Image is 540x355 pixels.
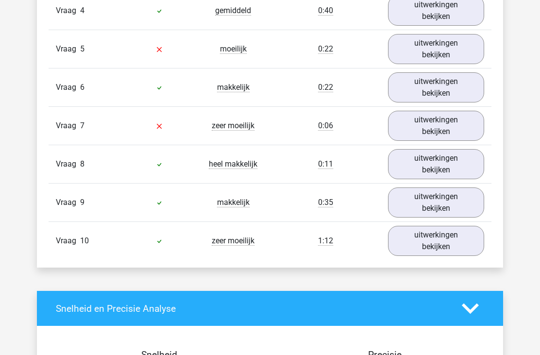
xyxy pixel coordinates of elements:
span: Vraag [56,120,80,132]
span: 0:22 [318,44,333,54]
span: Vraag [56,158,80,170]
a: uitwerkingen bekijken [388,226,484,256]
span: 6 [80,83,84,92]
span: 5 [80,44,84,53]
span: gemiddeld [215,6,251,16]
span: moeilijk [220,44,247,54]
h4: Snelheid en Precisie Analyse [56,303,447,314]
a: uitwerkingen bekijken [388,34,484,64]
span: Vraag [56,5,80,17]
span: 10 [80,236,89,245]
a: uitwerkingen bekijken [388,187,484,218]
span: 0:40 [318,6,333,16]
span: Vraag [56,197,80,208]
span: 0:06 [318,121,333,131]
span: 0:11 [318,159,333,169]
a: uitwerkingen bekijken [388,149,484,179]
span: 0:35 [318,198,333,207]
span: 0:22 [318,83,333,92]
span: 1:12 [318,236,333,246]
span: 9 [80,198,84,207]
a: uitwerkingen bekijken [388,72,484,102]
span: makkelijk [217,83,250,92]
span: Vraag [56,82,80,93]
span: Vraag [56,235,80,247]
span: heel makkelijk [209,159,257,169]
span: zeer moeilijk [212,121,254,131]
span: 8 [80,159,84,169]
a: uitwerkingen bekijken [388,111,484,141]
span: makkelijk [217,198,250,207]
span: zeer moeilijk [212,236,254,246]
span: 7 [80,121,84,130]
span: Vraag [56,43,80,55]
span: 4 [80,6,84,15]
